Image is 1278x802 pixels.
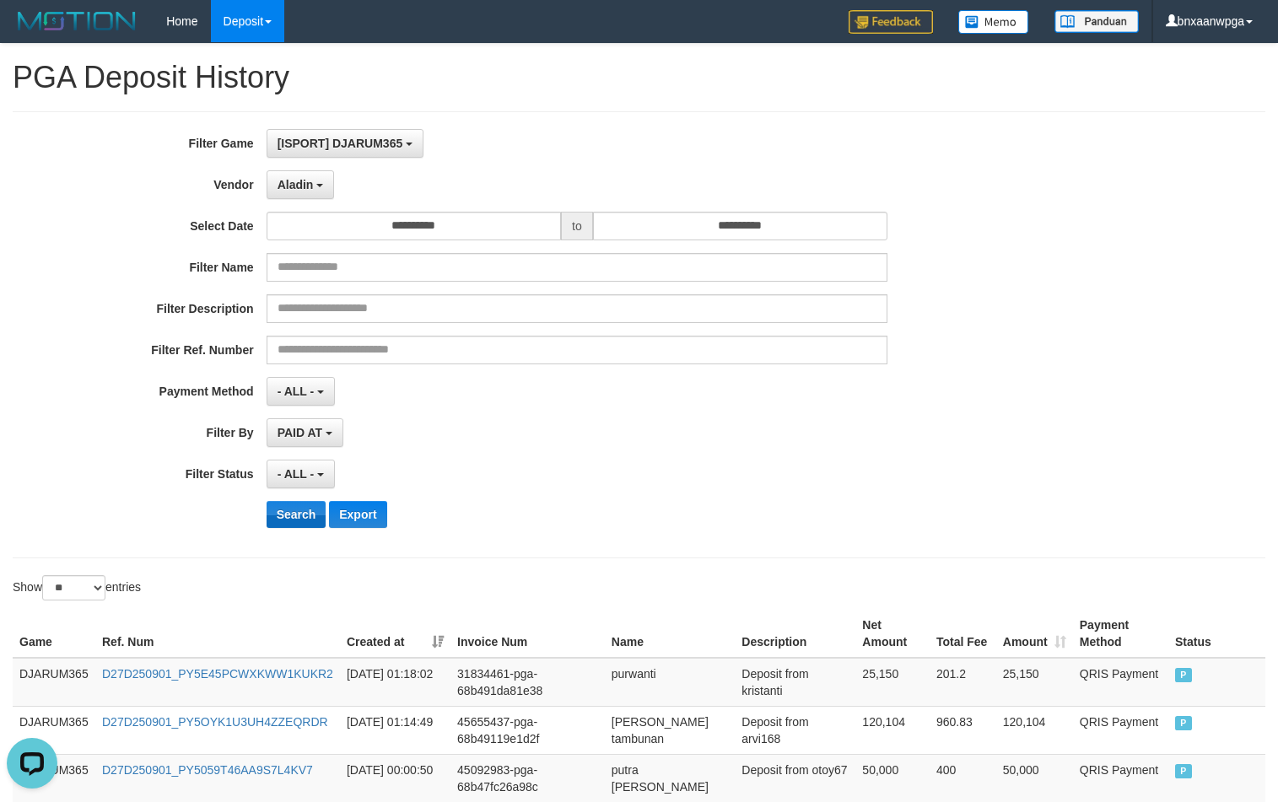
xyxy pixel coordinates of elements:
[13,658,95,707] td: DJARUM365
[1168,610,1265,658] th: Status
[958,10,1029,34] img: Button%20Memo.svg
[605,610,736,658] th: Name
[930,706,996,754] td: 960.83
[340,706,450,754] td: [DATE] 01:14:49
[450,754,605,802] td: 45092983-pga-68b47fc26a98c
[450,658,605,707] td: 31834461-pga-68b491da81e38
[561,212,593,240] span: to
[267,170,335,199] button: Aladin
[605,706,736,754] td: [PERSON_NAME] tambunan
[7,7,57,57] button: Open LiveChat chat widget
[450,706,605,754] td: 45655437-pga-68b49119e1d2f
[605,754,736,802] td: putra [PERSON_NAME]
[1175,764,1192,778] span: PAID
[450,610,605,658] th: Invoice Num
[13,61,1265,94] h1: PGA Deposit History
[13,610,95,658] th: Game
[13,706,95,754] td: DJARUM365
[996,610,1073,658] th: Amount: activate to sort column ascending
[1073,706,1168,754] td: QRIS Payment
[267,501,326,528] button: Search
[102,667,333,681] a: D27D250901_PY5E45PCWXKWW1KUKR2
[267,418,343,447] button: PAID AT
[13,8,141,34] img: MOTION_logo.png
[849,10,933,34] img: Feedback.jpg
[735,706,855,754] td: Deposit from arvi168
[102,763,313,777] a: D27D250901_PY5059T46AA9S7L4KV7
[340,754,450,802] td: [DATE] 00:00:50
[996,754,1073,802] td: 50,000
[340,610,450,658] th: Created at: activate to sort column ascending
[735,658,855,707] td: Deposit from kristanti
[340,658,450,707] td: [DATE] 01:18:02
[735,610,855,658] th: Description
[996,706,1073,754] td: 120,104
[930,754,996,802] td: 400
[278,467,315,481] span: - ALL -
[735,754,855,802] td: Deposit from otoy67
[95,610,340,658] th: Ref. Num
[996,658,1073,707] td: 25,150
[329,501,386,528] button: Export
[278,137,403,150] span: [ISPORT] DJARUM365
[1175,668,1192,682] span: PAID
[1054,10,1139,33] img: panduan.png
[42,575,105,600] select: Showentries
[855,658,930,707] td: 25,150
[278,426,322,439] span: PAID AT
[855,706,930,754] td: 120,104
[1073,754,1168,802] td: QRIS Payment
[930,610,996,658] th: Total Fee
[102,715,328,729] a: D27D250901_PY5OYK1U3UH4ZZEQRDR
[1073,610,1168,658] th: Payment Method
[855,610,930,658] th: Net Amount
[278,385,315,398] span: - ALL -
[267,460,335,488] button: - ALL -
[267,377,335,406] button: - ALL -
[930,658,996,707] td: 201.2
[278,178,314,191] span: Aladin
[1073,658,1168,707] td: QRIS Payment
[855,754,930,802] td: 50,000
[13,575,141,600] label: Show entries
[605,658,736,707] td: purwanti
[267,129,423,158] button: [ISPORT] DJARUM365
[1175,716,1192,730] span: PAID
